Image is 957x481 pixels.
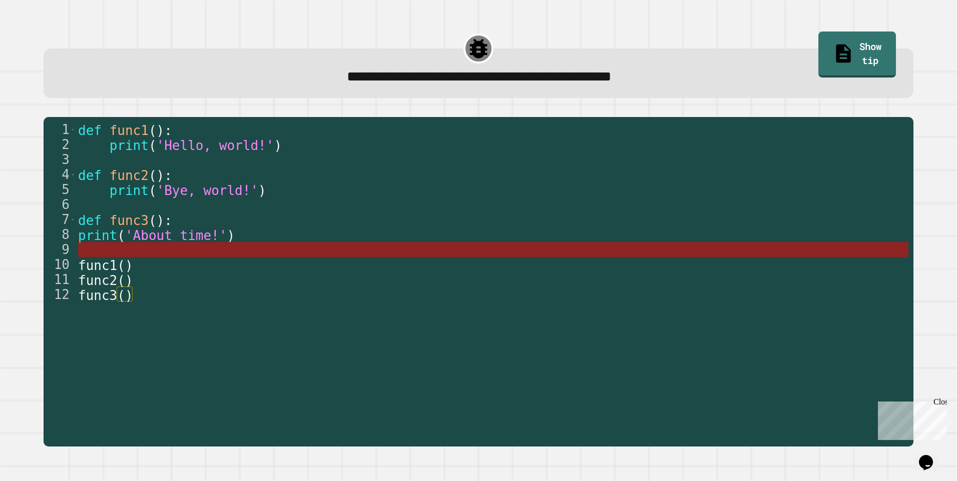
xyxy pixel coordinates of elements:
[156,168,164,183] span: )
[125,228,227,243] span: 'About time!'
[156,213,164,228] span: )
[227,228,235,243] span: )
[44,197,76,212] div: 6
[44,287,76,302] div: 12
[125,288,133,303] span: )
[44,272,76,287] div: 11
[125,258,133,273] span: )
[149,183,157,198] span: (
[44,227,76,242] div: 8
[44,257,76,272] div: 10
[164,168,172,183] span: :
[117,273,125,288] span: (
[164,123,172,138] span: :
[156,123,164,138] span: )
[109,123,148,138] span: func1
[109,213,148,228] span: func3
[117,258,125,273] span: (
[109,183,148,198] span: print
[156,183,258,198] span: 'Bye, world!'
[149,168,157,183] span: (
[818,31,896,77] a: Show tip
[44,152,76,167] div: 3
[78,123,102,138] span: def
[70,167,76,182] span: Toggle code folding, rows 4 through 5
[149,138,157,153] span: (
[44,167,76,182] div: 4
[117,228,125,243] span: (
[109,138,148,153] span: print
[78,288,117,303] span: func3
[125,273,133,288] span: )
[149,213,157,228] span: (
[44,182,76,197] div: 5
[109,168,148,183] span: func2
[44,242,76,257] div: 9
[70,122,76,137] span: Toggle code folding, rows 1 through 2
[70,212,76,227] span: Toggle code folding, row 7
[4,4,69,63] div: Chat with us now!Close
[149,123,157,138] span: (
[78,258,117,273] span: func1
[274,138,282,153] span: )
[258,183,266,198] span: )
[44,137,76,152] div: 2
[164,213,172,228] span: :
[156,138,274,153] span: 'Hello, world!'
[915,441,947,471] iframe: chat widget
[78,168,102,183] span: def
[78,228,117,243] span: print
[44,212,76,227] div: 7
[874,397,947,440] iframe: chat widget
[44,122,76,137] div: 1
[117,288,125,303] span: (
[78,273,117,288] span: func2
[78,213,102,228] span: def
